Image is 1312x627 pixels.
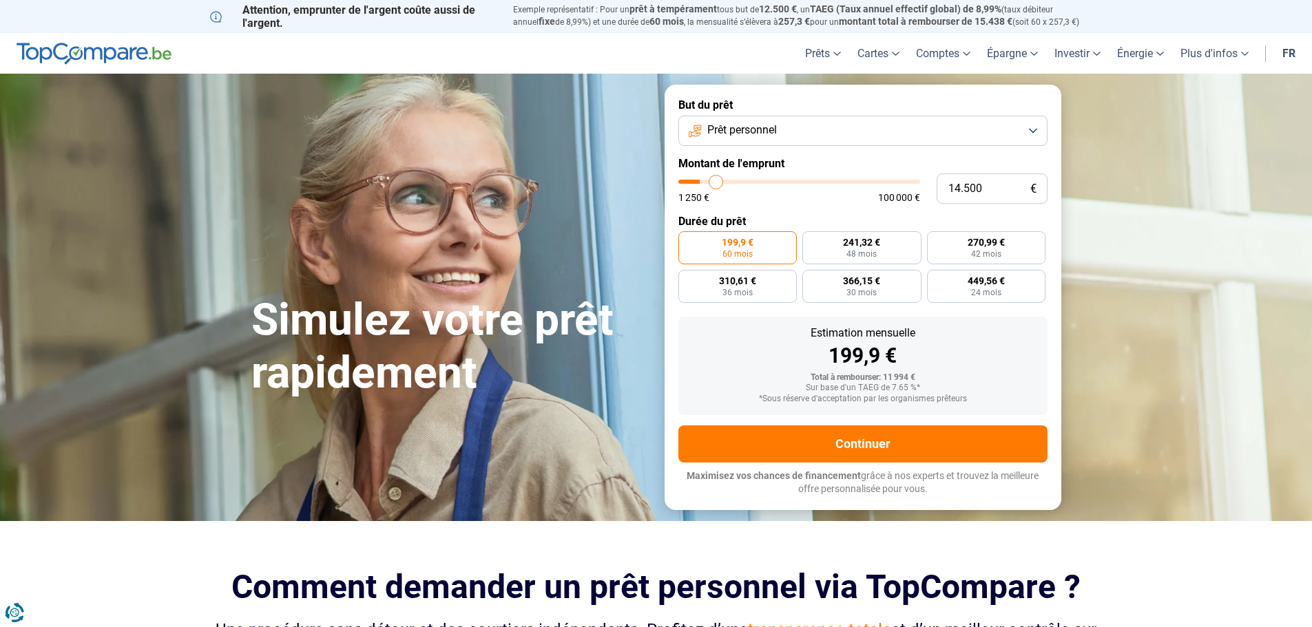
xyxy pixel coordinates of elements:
[251,294,648,400] h1: Simulez votre prêt rapidement
[979,33,1046,74] a: Épargne
[678,193,709,202] span: 1 250 €
[968,237,1005,247] span: 270,99 €
[719,276,756,286] span: 310,61 €
[908,33,979,74] a: Comptes
[797,33,849,74] a: Prêts
[687,470,861,481] span: Maximisez vos chances de financement
[707,123,777,138] span: Prêt personnel
[968,276,1005,286] span: 449,56 €
[210,3,497,30] p: Attention, emprunter de l'argent coûte aussi de l'argent.
[778,16,810,27] span: 257,3 €
[513,3,1103,28] p: Exemple représentatif : Pour un tous but de , un (taux débiteur annuel de 8,99%) et une durée de ...
[846,288,877,297] span: 30 mois
[678,469,1048,496] p: grâce à nos experts et trouvez la meilleure offre personnalisée pour vous.
[629,3,717,14] span: prêt à tempérament
[1109,33,1172,74] a: Énergie
[689,373,1037,383] div: Total à rembourser: 11 994 €
[971,250,1001,258] span: 42 mois
[878,193,920,202] span: 100 000 €
[678,215,1048,228] label: Durée du prêt
[1030,183,1037,195] span: €
[722,237,753,247] span: 199,9 €
[1172,33,1257,74] a: Plus d'infos
[689,383,1037,393] div: Sur base d'un TAEG de 7.65 %*
[678,116,1048,146] button: Prêt personnel
[759,3,797,14] span: 12.500 €
[722,288,753,297] span: 36 mois
[539,16,555,27] span: fixe
[678,98,1048,111] label: But du prêt
[689,394,1037,404] div: *Sous réserve d'acceptation par les organismes prêteurs
[839,16,1012,27] span: montant total à rembourser de 15.438 €
[17,43,171,65] img: TopCompare
[843,276,880,286] span: 366,15 €
[678,425,1048,463] button: Continuer
[649,16,684,27] span: 60 mois
[810,3,1001,14] span: TAEG (Taux annuel effectif global) de 8,99%
[689,328,1037,339] div: Estimation mensuelle
[689,346,1037,366] div: 199,9 €
[849,33,908,74] a: Cartes
[1274,33,1304,74] a: fr
[722,250,753,258] span: 60 mois
[843,237,880,247] span: 241,32 €
[678,157,1048,170] label: Montant de l'emprunt
[846,250,877,258] span: 48 mois
[1046,33,1109,74] a: Investir
[210,568,1103,606] h2: Comment demander un prêt personnel via TopCompare ?
[971,288,1001,297] span: 24 mois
